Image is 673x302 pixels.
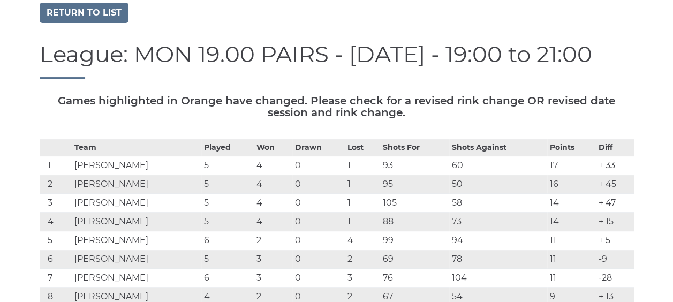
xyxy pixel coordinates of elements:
[345,250,380,269] td: 2
[345,194,380,213] td: 1
[547,175,596,194] td: 16
[292,175,345,194] td: 0
[201,175,254,194] td: 5
[380,175,449,194] td: 95
[254,156,292,175] td: 4
[40,175,72,194] td: 2
[596,250,633,269] td: -9
[547,231,596,250] td: 11
[40,194,72,213] td: 3
[449,175,547,194] td: 50
[40,231,72,250] td: 5
[201,156,254,175] td: 5
[40,250,72,269] td: 6
[547,156,596,175] td: 17
[345,156,380,175] td: 1
[547,250,596,269] td: 11
[596,231,633,250] td: + 5
[380,231,449,250] td: 99
[40,269,72,288] td: 7
[72,213,201,231] td: [PERSON_NAME]
[596,269,633,288] td: -28
[201,139,254,156] th: Played
[547,139,596,156] th: Points
[292,156,345,175] td: 0
[596,194,633,213] td: + 47
[449,269,547,288] td: 104
[292,139,345,156] th: Drawn
[72,139,201,156] th: Team
[201,231,254,250] td: 6
[72,250,201,269] td: [PERSON_NAME]
[449,156,547,175] td: 60
[596,213,633,231] td: + 15
[449,139,547,156] th: Shots Against
[449,250,547,269] td: 78
[380,194,449,213] td: 105
[345,269,380,288] td: 3
[345,213,380,231] td: 1
[201,269,254,288] td: 6
[547,194,596,213] td: 14
[201,194,254,213] td: 5
[72,231,201,250] td: [PERSON_NAME]
[596,156,633,175] td: + 33
[201,213,254,231] td: 5
[449,231,547,250] td: 94
[40,42,634,79] h1: League: MON 19.00 PAIRS - [DATE] - 19:00 to 21:00
[72,194,201,213] td: [PERSON_NAME]
[345,139,380,156] th: Lost
[449,194,547,213] td: 58
[254,175,292,194] td: 4
[292,231,345,250] td: 0
[72,269,201,288] td: [PERSON_NAME]
[254,139,292,156] th: Won
[380,213,449,231] td: 88
[596,139,633,156] th: Diff
[40,156,72,175] td: 1
[254,250,292,269] td: 3
[547,269,596,288] td: 11
[380,139,449,156] th: Shots For
[292,269,345,288] td: 0
[201,250,254,269] td: 5
[292,194,345,213] td: 0
[380,269,449,288] td: 76
[40,213,72,231] td: 4
[40,3,128,23] a: Return to list
[254,194,292,213] td: 4
[345,175,380,194] td: 1
[547,213,596,231] td: 14
[72,175,201,194] td: [PERSON_NAME]
[380,156,449,175] td: 93
[292,250,345,269] td: 0
[292,213,345,231] td: 0
[380,250,449,269] td: 69
[254,213,292,231] td: 4
[40,95,634,118] h5: Games highlighted in Orange have changed. Please check for a revised rink change OR revised date ...
[345,231,380,250] td: 4
[596,175,633,194] td: + 45
[72,156,201,175] td: [PERSON_NAME]
[254,269,292,288] td: 3
[449,213,547,231] td: 73
[254,231,292,250] td: 2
